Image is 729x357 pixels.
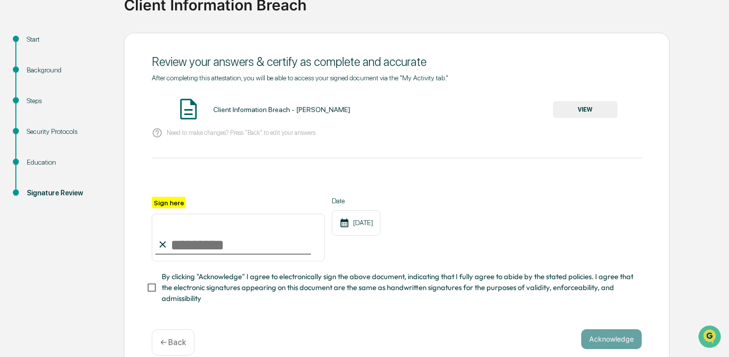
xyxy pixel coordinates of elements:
[10,126,18,134] div: 🖐️
[27,34,108,45] div: Start
[553,101,617,118] button: VIEW
[332,197,380,205] label: Date
[34,86,125,94] div: We're available if you need us!
[167,129,315,136] p: Need to make changes? Press "Back" to edit your answers
[6,121,68,139] a: 🖐️Preclearance
[27,96,108,106] div: Steps
[6,140,66,158] a: 🔎Data Lookup
[99,168,120,176] span: Pylon
[70,168,120,176] a: Powered byPylon
[169,79,181,91] button: Start new chat
[10,145,18,153] div: 🔎
[697,324,724,351] iframe: Open customer support
[82,125,123,135] span: Attestations
[10,76,28,94] img: 1746055101610-c473b297-6a78-478c-a979-82029cc54cd1
[20,125,64,135] span: Preclearance
[162,271,634,304] span: By clicking "Acknowledge" I agree to electronically sign the above document, indicating that I fu...
[27,157,108,168] div: Education
[10,21,181,37] p: How can we help?
[332,210,380,236] div: [DATE]
[27,65,108,75] div: Background
[72,126,80,134] div: 🗄️
[34,76,163,86] div: Start new chat
[152,197,185,208] label: Sign here
[20,144,62,154] span: Data Lookup
[213,106,350,114] div: Client Information Breach - [PERSON_NAME]
[152,74,448,82] span: After completing this attestation, you will be able to access your signed document via the "My Ac...
[27,188,108,198] div: Signature Review
[176,97,201,121] img: Document Icon
[581,329,642,349] button: Acknowledge
[68,121,127,139] a: 🗄️Attestations
[152,55,642,69] div: Review your answers & certify as complete and accurate
[160,338,186,347] p: ← Back
[27,126,108,137] div: Security Protocols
